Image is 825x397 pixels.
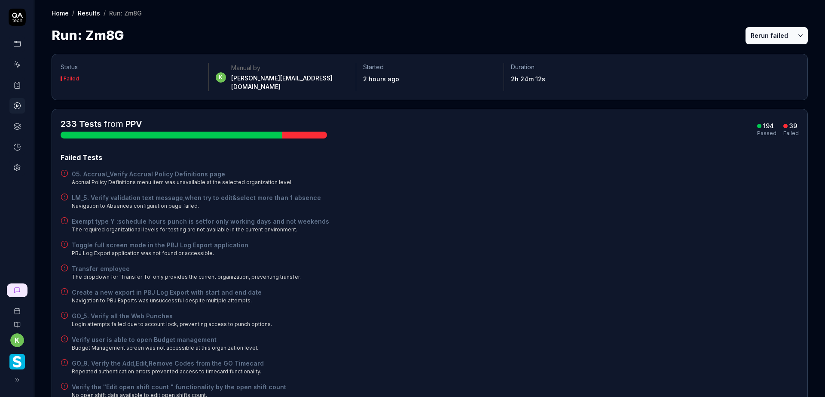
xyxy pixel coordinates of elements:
[72,297,262,305] div: Navigation to PBJ Exports was unsuccessful despite multiple attempts.
[746,27,793,44] button: Rerun failed
[72,9,74,17] div: /
[3,347,31,371] button: Smartlinx Logo
[72,382,286,391] a: Verify the "Edit open shift count " functionality by the open shift count
[72,217,329,226] a: Exempt type Y :schedule hours punch is setfor only working days and not weekends
[511,75,545,83] time: 2h 24m 12s
[72,240,248,249] a: Toggle full screen mode in the PBJ Log Export application
[109,9,142,17] div: Run: Zm8G
[52,9,69,17] a: Home
[757,131,776,136] div: Passed
[789,122,797,130] div: 39
[363,63,497,71] p: Started
[7,283,27,297] a: New conversation
[61,152,799,163] div: Failed Tests
[72,202,321,210] div: Navigation to Absences configuration page failed.
[72,359,264,368] a: GO_9. Verify the Add,Edit,Remove Codes from the GO Timecard
[64,76,79,81] div: Failed
[104,9,106,17] div: /
[72,273,301,281] div: The dropdown for 'Transfer To' only provides the current organization, preventing transfer.
[72,249,248,257] div: PBJ Log Export application was not found or accessible.
[72,288,262,297] a: Create a new export in PBJ Log Export with start and end date
[72,169,293,178] a: 05. Accrual_Verify Accrual Policy Definitions page
[72,320,272,328] div: Login attempts failed due to account lock, preventing access to punch options.
[72,178,293,186] div: Accrual Policy Definitions menu item was unavailable at the selected organization level.
[216,72,226,83] span: k
[10,333,24,347] button: k
[363,75,399,83] time: 2 hours ago
[61,119,102,129] span: 233 Tests
[3,301,31,314] a: Book a call with us
[231,74,349,91] div: [PERSON_NAME][EMAIL_ADDRESS][DOMAIN_NAME]
[783,131,799,136] div: Failed
[72,226,329,234] div: The required organizational levels for testing are not available in the current environment.
[72,264,301,273] a: Transfer employee
[511,63,645,71] p: Duration
[72,335,258,344] a: Verify user is able to open Budget management
[72,193,321,202] a: LM_5. Verify validation text message,when try to edit&select more than 1 absence
[9,354,25,369] img: Smartlinx Logo
[125,119,142,129] a: PPV
[52,26,124,45] h1: Run: Zm8G
[231,64,349,72] div: Manual by
[3,314,31,328] a: Documentation
[72,368,264,375] div: Repeated authentication errors prevented access to timecard functionality.
[763,122,774,130] div: 194
[61,63,202,71] p: Status
[104,119,123,129] span: from
[72,311,272,320] a: GO_5. Verify all the Web Punches
[78,9,100,17] a: Results
[72,344,258,352] div: Budget Management screen was not accessible at this organization level.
